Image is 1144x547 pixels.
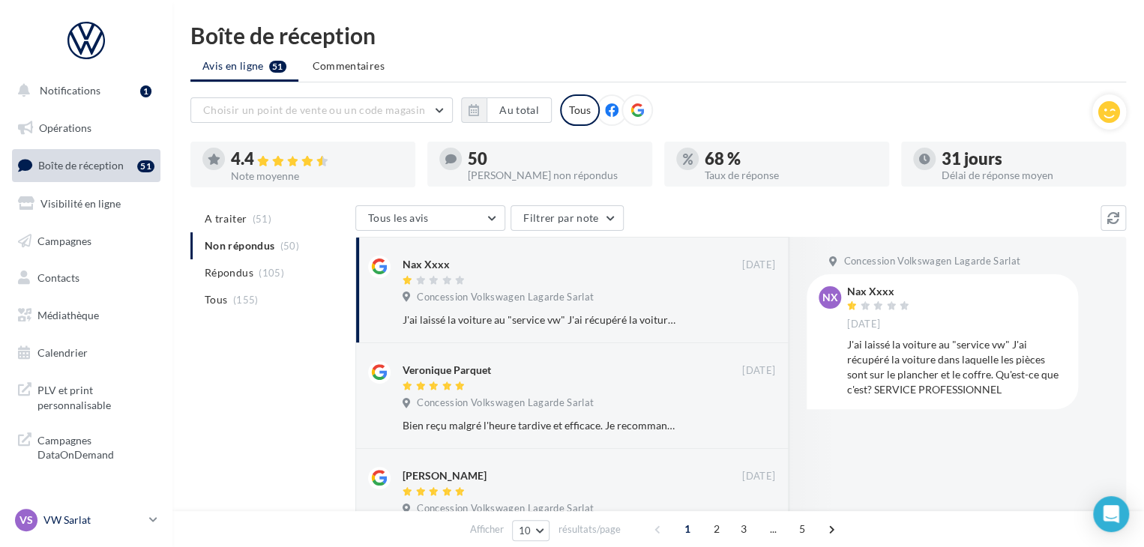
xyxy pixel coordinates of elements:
span: (155) [233,294,259,306]
div: Nax Xxxx [847,286,913,297]
div: 31 jours [942,151,1114,167]
button: 10 [512,520,550,541]
a: Opérations [9,112,163,144]
span: Concession Volkswagen Lagarde Sarlat [417,291,594,304]
span: Choisir un point de vente ou un code magasin [203,103,425,116]
span: 1 [675,517,699,541]
button: Choisir un point de vente ou un code magasin [190,97,453,123]
div: 50 [468,151,640,167]
span: Tous [205,292,227,307]
div: Nax Xxxx [403,257,450,272]
button: Filtrer par note [511,205,624,231]
span: Opérations [39,121,91,134]
div: 51 [137,160,154,172]
span: [DATE] [742,259,775,272]
span: Tous les avis [368,211,429,224]
span: Boîte de réception [38,159,124,172]
span: 3 [732,517,756,541]
span: 5 [790,517,814,541]
a: Calendrier [9,337,163,369]
div: Taux de réponse [705,170,877,181]
div: [PERSON_NAME] [403,468,487,483]
span: Visibilité en ligne [40,197,121,210]
button: Au total [461,97,552,123]
a: Boîte de réception51 [9,149,163,181]
span: Calendrier [37,346,88,359]
span: [DATE] [742,470,775,483]
div: Délai de réponse moyen [942,170,1114,181]
a: Contacts [9,262,163,294]
div: Bien reçu malgré l'heure tardive et efficace. Je recommande [403,418,678,433]
span: Médiathèque [37,309,99,321]
span: Concession Volkswagen Lagarde Sarlat [417,502,594,516]
div: Veronique Parquet [403,363,491,378]
span: 2 [705,517,729,541]
a: Visibilité en ligne [9,188,163,220]
span: Notifications [40,84,100,97]
span: Concession Volkswagen Lagarde Sarlat [417,396,594,410]
a: VS VW Sarlat [12,506,160,534]
div: Note moyenne [231,171,403,181]
div: J'ai laissé la voiture au "service vw" J'ai récupéré la voiture dans laquelle les pièces sont sur... [847,337,1066,397]
div: Open Intercom Messenger [1093,496,1129,532]
span: VS [19,513,33,528]
span: résultats/page [558,522,620,537]
span: (51) [253,213,271,225]
span: PLV et print personnalisable [37,380,154,412]
button: Tous les avis [355,205,505,231]
button: Au total [487,97,552,123]
span: A traiter [205,211,247,226]
div: J'ai laissé la voiture au "service vw" J'ai récupéré la voiture dans laquelle les pièces sont sur... [403,312,678,327]
div: Boîte de réception [190,24,1126,46]
a: PLV et print personnalisable [9,374,163,418]
span: Campagnes [37,234,91,247]
span: [DATE] [847,318,880,331]
div: [PERSON_NAME] non répondus [468,170,640,181]
span: Campagnes DataOnDemand [37,430,154,462]
span: Répondus [205,265,253,280]
a: Campagnes DataOnDemand [9,424,163,468]
p: VW Sarlat [43,513,143,528]
span: [DATE] [742,364,775,378]
span: 10 [519,525,532,537]
span: Commentaires [313,58,385,73]
span: ... [761,517,785,541]
div: 4.4 [231,151,403,168]
a: Médiathèque [9,300,163,331]
button: Notifications 1 [9,75,157,106]
span: Afficher [470,522,504,537]
a: Campagnes [9,226,163,257]
div: 1 [140,85,151,97]
span: Concession Volkswagen Lagarde Sarlat [843,255,1020,268]
span: (105) [259,267,284,279]
div: Tous [560,94,600,126]
div: 68 % [705,151,877,167]
span: NX [822,290,838,305]
span: Contacts [37,271,79,284]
